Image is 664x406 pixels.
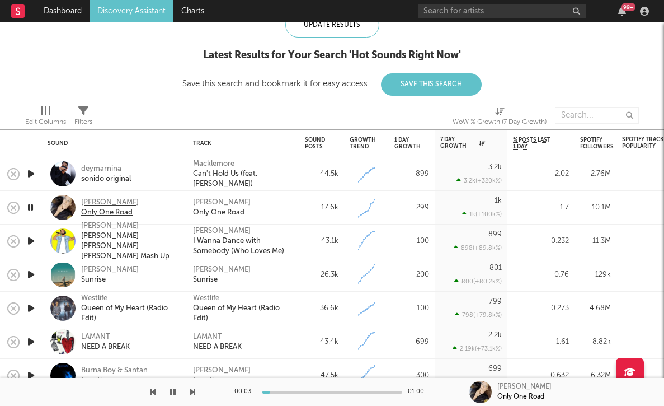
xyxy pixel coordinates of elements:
div: Growth Trend [350,137,378,150]
div: Sunrise [81,275,139,285]
div: 200 [394,268,429,282]
div: 899 [394,167,429,181]
div: NEED A BREAK [81,342,130,352]
div: 0.76 [513,268,569,282]
div: 0.273 [513,302,569,315]
a: Can't Hold Us (feat. [PERSON_NAME]) [193,169,294,189]
div: 3.2k [488,164,502,171]
div: 0.632 [513,369,569,382]
div: Filters [74,101,92,134]
div: Queen of My Heart (Radio Edit) [81,304,179,324]
div: 3.2k ( +320k % ) [456,177,502,184]
a: Macklemore [193,159,234,169]
a: NEED A BREAK [193,342,242,352]
div: [PERSON_NAME] [81,221,179,231]
div: WoW % Growth (7 Day Growth) [453,115,547,129]
div: 1k ( +100k % ) [462,211,502,218]
div: Westlife [81,293,179,304]
div: 43.1k [305,235,338,248]
div: 699 [394,335,429,349]
div: Latest Results for Your Search ' Hot Sounds Right Now ' [182,49,482,62]
a: deymarninasonido original [81,164,131,184]
a: Westlife [193,293,219,304]
a: [PERSON_NAME] [193,226,251,236]
a: [PERSON_NAME]Only One Road [81,198,139,218]
div: 1.7 [513,201,569,214]
a: Queen of My Heart (Radio Edit) [193,304,294,324]
div: Filters [74,115,92,129]
button: 99+ [618,7,626,16]
div: sonido original [81,174,131,184]
div: 10.1M [580,201,611,214]
div: 01:00 [408,385,430,399]
div: Edit Columns [25,115,66,129]
input: Search... [555,107,639,124]
div: 799 [489,298,502,305]
div: 898 ( +89.8k % ) [454,244,502,251]
div: 0.232 [513,235,569,248]
div: Only One Road [193,208,244,218]
div: 47.5k [305,369,338,382]
a: Location [193,376,223,386]
div: 299 [394,201,429,214]
div: Burna Boy & Santan [81,366,148,376]
div: 798 ( +79.8k % ) [455,311,502,319]
div: 43.4k [305,335,338,349]
div: LAMANT [81,332,130,342]
div: Update Results [285,12,379,38]
div: 99 + [621,3,635,11]
div: deymarnina [81,164,131,174]
div: 44.5k [305,167,338,181]
a: [PERSON_NAME][PERSON_NAME] [PERSON_NAME] [PERSON_NAME] Mash Up [81,221,179,262]
a: WestlifeQueen of My Heart (Radio Edit) [81,293,179,324]
a: Burna Boy & SantanLocation [81,366,148,386]
div: 00:03 [234,385,257,399]
div: 26.3k [305,268,338,282]
div: 800 ( +80.2k % ) [454,278,502,285]
div: Save this search and bookmark it for easy access: [182,80,482,88]
div: 17.6k [305,201,338,214]
span: % Posts Last 1 Day [513,137,552,150]
div: Sound [48,140,176,147]
div: 2.19k ( +73.1k % ) [453,345,502,352]
div: Only One Road [81,208,139,218]
div: 2.02 [513,167,569,181]
a: [PERSON_NAME] [193,265,251,275]
div: 2.76M [580,167,611,181]
div: 1 Day Growth [394,137,421,150]
div: 36.6k [305,302,338,315]
div: Only One Road [497,392,544,402]
a: Sunrise [193,275,218,285]
a: LAMANT [193,332,222,342]
div: [PERSON_NAME] [81,265,139,275]
div: Spotify Followers [580,137,614,150]
div: 100 [394,235,429,248]
div: 100 [394,302,429,315]
div: 2.2k [488,332,502,339]
div: 11.3M [580,235,611,248]
div: 8.82k [580,335,611,349]
div: [PERSON_NAME] [81,198,139,208]
a: I Wanna Dance with Somebody (Who Loves Me) [193,236,294,256]
a: [PERSON_NAME] [193,198,251,208]
div: 801 [489,264,502,272]
div: 899 [488,231,502,238]
div: [PERSON_NAME] [PERSON_NAME] [PERSON_NAME] Mash Up [81,231,179,262]
div: 6.32M [580,369,611,382]
div: 699 [488,365,502,372]
a: [PERSON_NAME] [193,366,251,376]
div: Sound Posts [305,137,325,150]
div: 1k [495,197,502,204]
a: LAMANTNEED A BREAK [81,332,130,352]
div: [PERSON_NAME] [497,382,552,392]
div: 4.68M [580,302,611,315]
